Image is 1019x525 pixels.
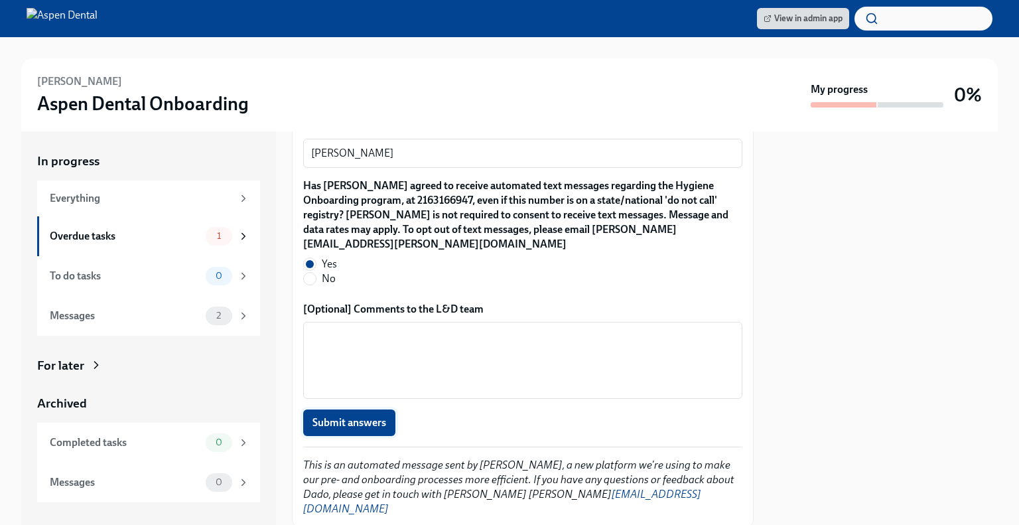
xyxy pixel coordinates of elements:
div: Messages [50,475,200,490]
a: Archived [37,395,260,412]
a: In progress [37,153,260,170]
h6: [PERSON_NAME] [37,74,122,89]
a: To do tasks0 [37,256,260,296]
div: For later [37,357,84,374]
a: Completed tasks0 [37,423,260,463]
span: View in admin app [764,12,843,25]
span: 0 [208,271,230,281]
strong: My progress [811,82,868,97]
a: View in admin app [757,8,849,29]
span: Yes [322,257,337,271]
span: 1 [209,231,229,241]
em: This is an automated message sent by [PERSON_NAME], a new platform we're using to make our pre- a... [303,459,734,515]
a: Overdue tasks1 [37,216,260,256]
label: Has [PERSON_NAME] agreed to receive automated text messages regarding the Hygiene Onboarding prog... [303,179,742,252]
div: To do tasks [50,269,200,283]
span: Submit answers [312,416,386,429]
h3: 0% [954,83,982,107]
button: Submit answers [303,410,395,436]
a: Everything [37,181,260,216]
a: Messages2 [37,296,260,336]
div: Everything [50,191,232,206]
label: [Optional] Comments to the L&D team [303,302,742,317]
div: Completed tasks [50,435,200,450]
div: Messages [50,309,200,323]
img: Aspen Dental [27,8,98,29]
a: Messages0 [37,463,260,502]
h3: Aspen Dental Onboarding [37,92,249,115]
span: 2 [208,311,229,321]
span: 0 [208,437,230,447]
div: Overdue tasks [50,229,200,244]
textarea: [PERSON_NAME] [311,145,734,161]
span: No [322,271,336,286]
a: For later [37,357,260,374]
span: 0 [208,477,230,487]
